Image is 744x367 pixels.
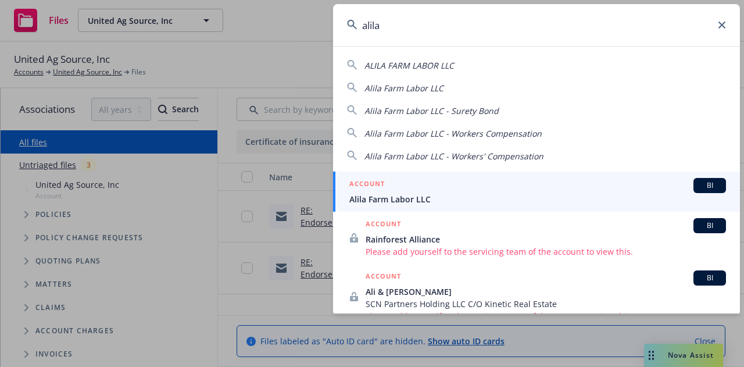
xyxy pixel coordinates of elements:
a: ACCOUNTBIAli & [PERSON_NAME]SCN Partners Holding LLC C/O Kinetic Real EstatePlease add yourself t... [333,264,740,329]
span: BI [698,180,721,191]
input: Search... [333,4,740,46]
a: ACCOUNTBIRainforest AlliancePlease add yourself to the servicing team of the account to view this. [333,212,740,264]
span: Alila Farm Labor LLC [364,83,443,94]
span: Alila Farm Labor LLC - Workers Compensation [364,128,542,139]
h5: ACCOUNT [366,218,401,232]
h5: ACCOUNT [366,270,401,284]
span: Please add yourself to the servicing team of the account to view this. [366,310,726,322]
span: ALILA FARM LABOR LLC [364,60,454,71]
span: Rainforest Alliance [366,233,726,245]
span: Please add yourself to the servicing team of the account to view this. [366,245,726,258]
span: Alila Farm Labor LLC [349,193,726,205]
h5: ACCOUNT [349,178,385,192]
span: SCN Partners Holding LLC C/O Kinetic Real Estate [366,298,726,310]
span: BI [698,273,721,283]
span: Alila Farm Labor LLC - Workers' Compensation [364,151,543,162]
a: ACCOUNTBIAlila Farm Labor LLC [333,172,740,212]
span: BI [698,220,721,231]
span: Alila Farm Labor LLC - Surety Bond [364,105,499,116]
span: Ali & [PERSON_NAME] [366,286,726,298]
